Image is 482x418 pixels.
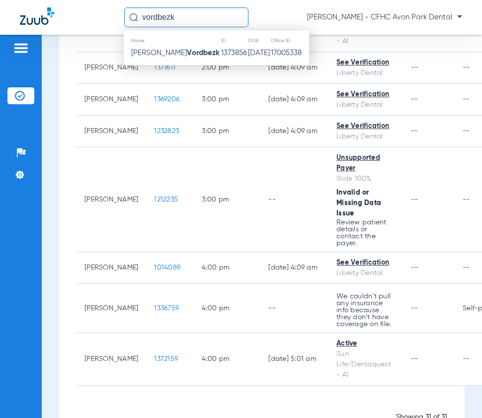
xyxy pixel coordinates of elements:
[124,35,221,46] th: Name
[260,284,328,333] td: --
[336,121,395,132] div: See Verification
[336,268,395,279] div: Liberty Dental
[411,64,418,71] span: --
[154,355,178,362] span: 1372159
[77,52,146,84] td: [PERSON_NAME]
[336,174,395,184] div: Slide 100%
[336,89,395,100] div: See Verification
[307,12,462,22] span: [PERSON_NAME] - CFHC Avon Park Dental
[336,100,395,110] div: Liberty Dental
[411,305,418,312] span: --
[77,147,146,252] td: [PERSON_NAME]
[336,293,395,328] p: We couldn’t pull any insurance info because they don’t have coverage on file.
[411,128,418,135] span: --
[247,35,270,46] th: DOB
[221,46,247,60] td: 1373856
[411,264,418,271] span: --
[336,58,395,68] div: See Verification
[260,116,328,147] td: [DATE] 4:09 AM
[77,252,146,284] td: [PERSON_NAME]
[336,153,395,174] div: Unsupported Payer
[194,52,260,84] td: 2:00 PM
[260,252,328,284] td: [DATE] 4:09 AM
[247,46,270,60] td: [DATE]
[411,196,418,203] span: --
[270,35,309,46] th: Office ID
[77,333,146,386] td: [PERSON_NAME]
[194,252,260,284] td: 4:00 PM
[336,68,395,78] div: Liberty Dental
[260,52,328,84] td: [DATE] 4:09 AM
[154,196,178,203] span: 1212235
[411,355,418,362] span: --
[20,7,54,25] img: Zuub Logo
[336,339,395,349] div: Active
[187,49,220,57] strong: Vordbezk
[336,349,395,380] div: Sun Life/Dentaquest - AI
[77,84,146,116] td: [PERSON_NAME]
[124,7,248,27] input: Search for patients
[194,333,260,386] td: 4:00 PM
[154,305,179,312] span: 1336759
[194,84,260,116] td: 3:00 PM
[432,370,482,418] iframe: Chat Widget
[194,116,260,147] td: 3:00 PM
[154,96,179,103] span: 1369206
[13,42,29,54] img: hamburger-icon
[131,49,220,57] span: [PERSON_NAME]
[129,13,138,22] img: Search Icon
[336,189,381,217] span: Invalid or Missing Data Issue
[221,35,247,46] th: ID
[154,128,179,135] span: 1232823
[260,333,328,386] td: [DATE] 5:01 AM
[336,132,395,142] div: Liberty Dental
[194,147,260,252] td: 3:00 PM
[77,116,146,147] td: [PERSON_NAME]
[260,84,328,116] td: [DATE] 4:09 AM
[260,147,328,252] td: --
[336,258,395,268] div: See Verification
[77,284,146,333] td: [PERSON_NAME]
[411,96,418,103] span: --
[336,219,395,247] p: Review patient details or contact the payer.
[154,64,175,71] span: 1371611
[154,264,180,271] span: 1014089
[270,46,309,60] td: 17005338
[194,284,260,333] td: 4:00 PM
